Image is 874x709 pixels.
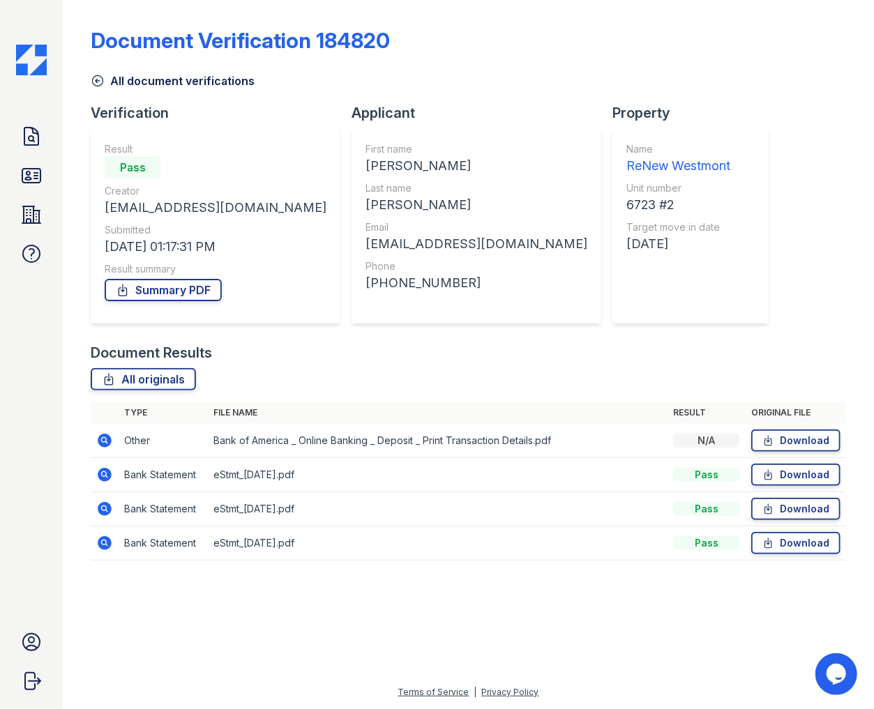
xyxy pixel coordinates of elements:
div: [PHONE_NUMBER] [366,273,587,293]
a: Download [751,498,841,520]
td: Other [119,424,208,458]
div: [EMAIL_ADDRESS][DOMAIN_NAME] [366,234,587,254]
th: Type [119,402,208,424]
div: [DATE] [626,234,730,254]
div: Creator [105,184,326,198]
div: ReNew Westmont [626,156,730,176]
div: Pass [673,468,740,482]
iframe: chat widget [815,653,860,695]
div: Phone [366,259,587,273]
div: Target move in date [626,220,730,234]
div: Pass [673,536,740,550]
div: [EMAIL_ADDRESS][DOMAIN_NAME] [105,198,326,218]
a: All originals [91,368,196,390]
div: Property [612,103,780,123]
a: Terms of Service [398,687,469,697]
a: Download [751,429,841,452]
td: Bank Statement [119,526,208,561]
div: Document Verification 184820 [91,28,390,53]
div: | [474,687,477,697]
div: Name [626,142,730,156]
td: Bank Statement [119,458,208,492]
div: Result [105,142,326,156]
div: Last name [366,181,587,195]
img: CE_Icon_Blue-c292c112584629df590d857e76928e9f676e5b41ef8f769ba2f05ee15b207248.png [16,45,47,75]
th: Result [668,402,746,424]
td: eStmt_[DATE].pdf [208,458,668,492]
div: Pass [673,502,740,516]
th: File name [208,402,668,424]
div: Applicant [352,103,612,123]
td: Bank of America _ Online Banking _ Deposit _ Print Transaction Details.pdf [208,424,668,458]
div: [PERSON_NAME] [366,195,587,215]
a: Name ReNew Westmont [626,142,730,176]
div: Document Results [91,343,212,363]
div: Email [366,220,587,234]
div: Unit number [626,181,730,195]
div: Submitted [105,223,326,237]
div: Result summary [105,262,326,276]
a: All document verifications [91,73,255,89]
div: [PERSON_NAME] [366,156,587,176]
div: N/A [673,434,740,448]
td: Bank Statement [119,492,208,526]
div: Pass [105,156,160,178]
div: Verification [91,103,352,123]
td: eStmt_[DATE].pdf [208,492,668,526]
div: 6723 #2 [626,195,730,215]
td: eStmt_[DATE].pdf [208,526,668,561]
a: Download [751,532,841,554]
div: [DATE] 01:17:31 PM [105,237,326,257]
a: Summary PDF [105,279,222,301]
div: First name [366,142,587,156]
th: Original file [746,402,846,424]
a: Privacy Policy [482,687,539,697]
a: Download [751,464,841,486]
